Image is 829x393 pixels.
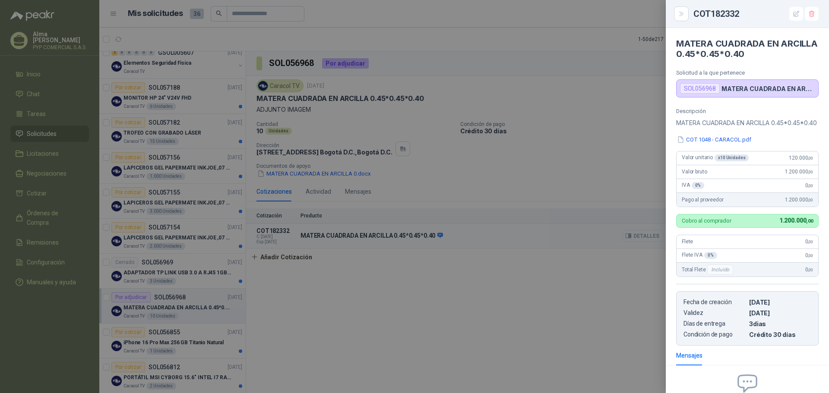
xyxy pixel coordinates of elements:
p: Cobro al comprador [682,218,731,223]
span: ,00 [808,170,813,174]
p: Validez [683,309,746,317]
span: Pago al proveedor [682,197,724,203]
span: 0 [805,252,813,258]
p: MATERA CUADRADA EN ARCILLA 0.45*0.45*0.40 [676,118,819,128]
p: Descripción [676,108,819,114]
div: 0 % [692,182,705,189]
p: Crédito 30 días [749,331,811,338]
div: 0 % [704,252,717,259]
button: Close [676,9,687,19]
div: Incluido [707,264,733,275]
span: ,00 [808,267,813,272]
p: [DATE] [749,309,811,317]
span: Flete [682,239,693,245]
p: Días de entrega [683,320,746,327]
span: ,00 [808,198,813,202]
span: ,00 [806,218,813,224]
span: Flete IVA [682,252,717,259]
span: ,00 [808,183,813,188]
p: [DATE] [749,299,811,306]
span: 0 [805,267,813,273]
span: 120.000 [789,155,813,161]
h4: MATERA CUADRADA EN ARCILLA 0.45*0.45*0.40 [676,38,819,59]
p: 3 dias [749,320,811,327]
div: COT182332 [693,7,819,21]
span: 1.200.000 [779,217,813,224]
div: x 10 Unidades [715,154,749,161]
div: SOL056968 [680,83,720,94]
button: COT 1048 - CARACOL.pdf [676,135,752,144]
span: Valor unitario [682,154,749,161]
span: ,00 [808,253,813,258]
span: IVA [682,182,704,189]
span: 1.200.000 [785,169,813,175]
p: Solicitud a la que pertenece [676,69,819,76]
span: 0 [805,239,813,245]
span: Valor bruto [682,169,707,175]
div: Mensajes [676,351,702,360]
p: Fecha de creación [683,299,746,306]
span: ,00 [808,239,813,244]
span: Total Flete [682,264,735,275]
p: MATERA CUADRADA EN ARCILLA 0.45*0.45*0.40 [721,85,815,92]
span: 0 [805,182,813,189]
span: ,00 [808,156,813,160]
span: 1.200.000 [785,197,813,203]
p: Condición de pago [683,331,746,338]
